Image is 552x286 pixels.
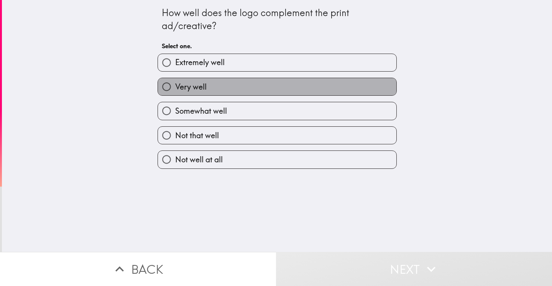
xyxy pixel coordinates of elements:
button: Not well at all [158,151,396,168]
button: Extremely well [158,54,396,71]
button: Very well [158,78,396,95]
button: Not that well [158,127,396,144]
div: How well does the logo complement the print ad/creative? [162,7,393,32]
h6: Select one. [162,42,393,50]
span: Not well at all [175,154,223,165]
span: Somewhat well [175,106,227,116]
span: Very well [175,82,207,92]
button: Next [276,252,552,286]
span: Not that well [175,130,219,141]
button: Somewhat well [158,102,396,119]
span: Extremely well [175,57,225,68]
